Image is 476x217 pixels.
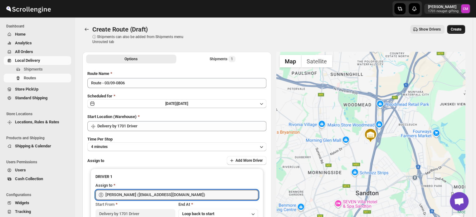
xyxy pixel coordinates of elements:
[92,26,148,33] span: Create Route (Draft)
[15,168,26,172] span: Users
[301,55,332,67] button: Show satellite imagery
[182,211,214,216] span: Loop back to start
[4,39,71,47] button: Analytics
[87,137,113,141] span: Time Per Stop
[15,32,26,37] span: Home
[227,156,266,165] button: Add More Driver
[236,158,263,163] span: Add More Driver
[87,158,104,163] span: Assign to
[87,78,266,88] input: Eg: Bengaluru Route
[177,55,268,63] button: Selected Shipments
[410,25,444,34] button: Show Drivers
[177,101,188,106] span: [DATE]
[210,56,236,62] div: Shipments
[231,57,233,62] span: 1
[105,190,258,200] input: Search assignee
[95,174,258,180] h3: DRIVER 1
[4,142,71,150] button: Shipping & Calendar
[82,25,91,34] button: Routes
[87,94,112,98] span: Scheduled for
[15,58,40,63] span: Local Delivery
[15,96,47,100] span: Standard Shipping
[124,57,138,62] span: Options
[92,34,191,44] p: ⓘ Shipments can also be added from Shipments menu Unrouted tab
[6,136,72,141] span: Products and Shipping
[15,49,33,54] span: All Orders
[450,192,469,211] a: Open chat
[4,207,71,216] button: Tracking
[15,144,51,148] span: Shipping & Calendar
[87,71,109,76] span: Route Name
[178,201,258,208] div: End At
[15,200,29,205] span: Widgets
[428,4,459,9] p: [PERSON_NAME]
[451,27,461,32] span: Create
[463,7,468,11] text: CM
[4,199,71,207] button: Widgets
[4,166,71,175] button: Users
[15,87,38,91] span: Store PickUp
[428,9,459,13] p: 1701-nougat-gifting
[6,24,72,29] span: Dashboard
[15,120,59,124] span: Locations, Rules & Rates
[95,202,114,207] span: Start From
[4,74,71,82] button: Routes
[15,209,31,214] span: Tracking
[279,55,301,67] button: Show street map
[424,4,470,14] button: User menu
[91,144,108,149] span: 4 minutes
[97,121,266,131] input: Search location
[447,25,465,34] button: Create
[6,160,72,165] span: Users Permissions
[87,142,266,151] button: 4 minutes
[87,114,137,119] span: Start Location (Warehouse)
[87,99,266,108] button: [DATE]|[DATE]
[15,176,43,181] span: Cash Collection
[24,76,36,80] span: Routes
[24,67,43,72] span: Shipments
[95,182,112,189] div: Assign to
[4,65,71,74] button: Shipments
[6,111,72,116] span: Store Locations
[15,41,32,45] span: Analytics
[4,30,71,39] button: Home
[165,101,177,106] span: [DATE] |
[86,55,176,63] button: All Route Options
[4,47,71,56] button: All Orders
[419,27,441,32] span: Show Drivers
[5,1,52,17] img: ScrollEngine
[6,192,72,197] span: Configurations
[461,4,470,13] span: Cleo Moyo
[4,175,71,183] button: Cash Collection
[4,118,71,126] button: Locations, Rules & Rates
